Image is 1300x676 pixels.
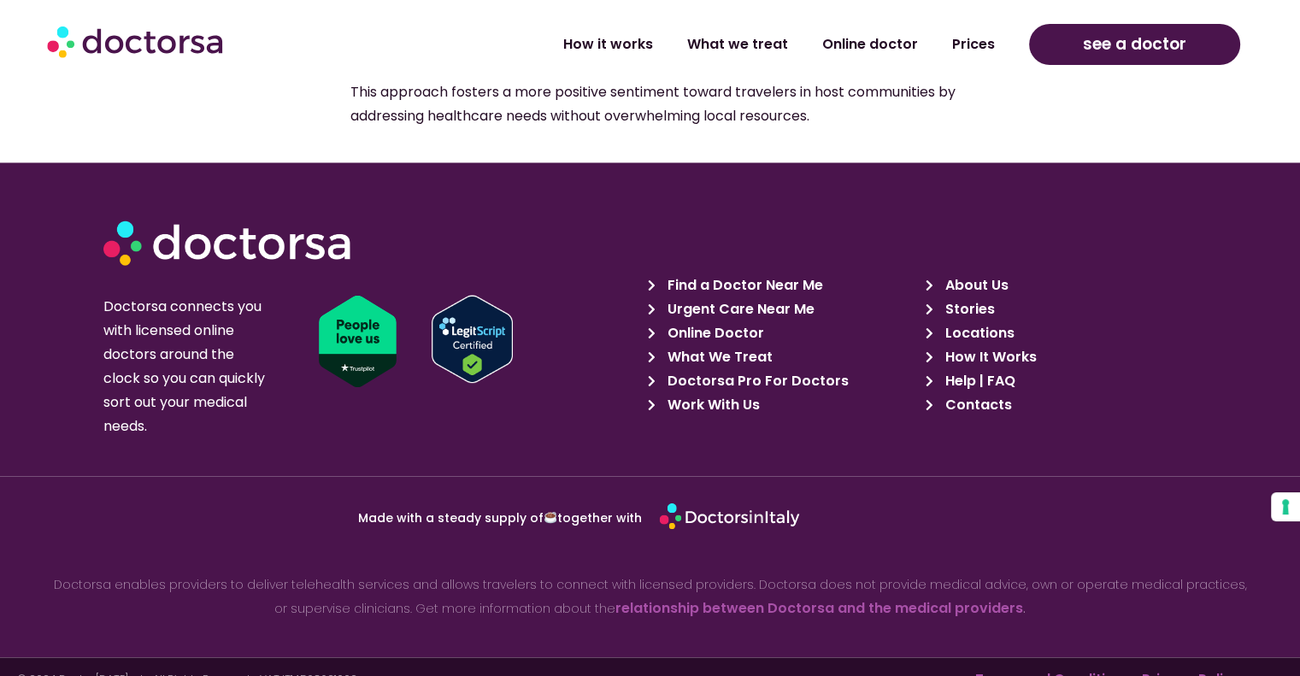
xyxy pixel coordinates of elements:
[940,321,1014,345] span: Locations
[805,25,935,64] a: Online doctor
[1083,31,1186,58] span: see a doctor
[103,295,272,438] p: Doctorsa connects you with licensed online doctors around the clock so you can quickly sort out y...
[940,345,1036,369] span: How It Works
[940,273,1008,297] span: About Us
[926,345,1193,369] a: How It Works
[940,393,1011,417] span: Contacts
[191,511,642,524] p: Made with a steady supply of together with
[1023,599,1026,616] strong: .
[1029,24,1240,65] a: see a doctor
[615,597,1023,617] a: relationship between Doctorsa and the medical providers
[940,369,1015,393] span: Help | FAQ
[1271,492,1300,521] button: Your consent preferences for tracking technologies
[663,369,849,393] span: Doctorsa Pro For Doctors
[546,25,670,64] a: How it works
[663,273,823,297] span: Find a Doctor Near Me
[940,297,994,321] span: Stories
[935,25,1012,64] a: Prices
[926,369,1193,393] a: Help | FAQ
[663,297,815,321] span: Urgent Care Near Me
[663,321,764,345] span: Online Doctor
[926,393,1193,417] a: Contacts
[47,572,1253,620] p: Doctorsa enables providers to deliver telehealth services and allows travelers to connect with li...
[432,295,513,383] img: Verify Approval for www.doctorsa.com
[343,25,1012,64] nav: Menu
[648,369,915,393] a: Doctorsa Pro For Doctors
[432,295,660,383] a: Verify LegitScript Approval for www.doctorsa.com
[663,393,760,417] span: Work With Us
[926,273,1193,297] a: About Us
[648,273,915,297] a: Find a Doctor Near Me
[648,297,915,321] a: Urgent Care Near Me
[926,297,1193,321] a: Stories
[663,345,773,369] span: What We Treat
[544,511,556,523] img: ☕
[648,345,915,369] a: What We Treat
[926,321,1193,345] a: Locations
[670,25,805,64] a: What we treat
[648,321,915,345] a: Online Doctor
[648,393,915,417] a: Work With Us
